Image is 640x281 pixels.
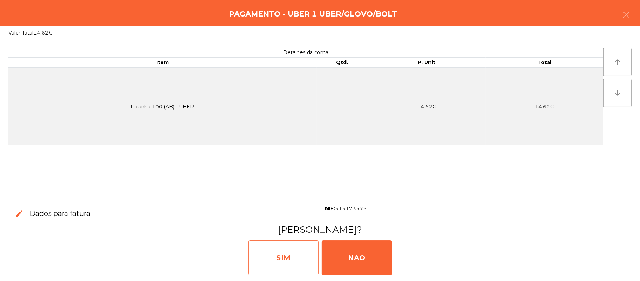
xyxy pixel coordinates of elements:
[317,58,368,68] th: Qtd.
[486,68,603,145] td: 14.62€
[368,58,486,68] th: P. Unit
[248,240,319,275] div: SIM
[30,208,90,218] h3: Dados para fatura
[603,48,632,76] button: arrow_upward
[284,49,329,56] span: Detalhes da conta
[322,240,392,275] div: NAO
[613,89,622,97] i: arrow_downward
[8,68,317,145] td: Picanha 100 (AB) - UBER
[317,68,368,145] td: 1
[229,9,397,19] h4: Pagamento - UBER 1 UBER/GLOVO/BOLT
[33,30,52,36] span: 14.62€
[486,58,603,68] th: Total
[15,209,24,218] span: edit
[8,223,632,236] h3: [PERSON_NAME]?
[8,58,317,68] th: Item
[368,68,486,145] td: 14.62€
[613,58,622,66] i: arrow_upward
[603,79,632,107] button: arrow_downward
[325,205,335,212] span: NIF:
[8,30,33,36] span: Valor Total
[9,204,30,224] button: edit
[335,205,367,212] span: 313173575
